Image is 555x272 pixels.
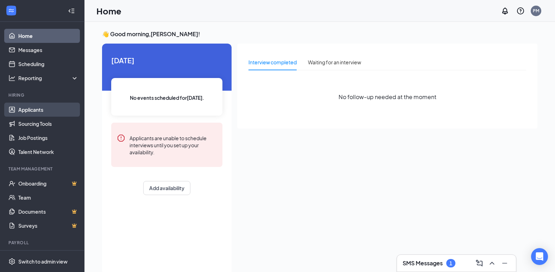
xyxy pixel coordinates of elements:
button: ChevronUp [486,258,498,269]
a: Applicants [18,103,78,117]
div: Hiring [8,92,77,98]
h3: 👋 Good morning, [PERSON_NAME] ! [102,30,537,38]
a: Team [18,190,78,205]
div: Applicants are unable to schedule interviews until you set up your availability. [130,134,217,156]
span: [DATE] [111,55,222,66]
div: Team Management [8,166,77,172]
svg: Settings [8,258,15,265]
a: OnboardingCrown [18,176,78,190]
div: Interview completed [248,58,297,66]
div: Waiting for an interview [308,58,361,66]
a: Messages [18,43,78,57]
a: Home [18,29,78,43]
div: Reporting [18,75,79,82]
span: No follow-up needed at the moment [339,92,436,101]
a: Job Postings [18,131,78,145]
a: SurveysCrown [18,219,78,233]
svg: QuestionInfo [516,7,525,15]
a: DocumentsCrown [18,205,78,219]
svg: Collapse [68,7,75,14]
svg: ChevronUp [488,259,496,267]
div: 1 [449,260,452,266]
span: No events scheduled for [DATE] . [130,94,204,102]
h3: SMS Messages [403,259,443,267]
svg: Analysis [8,75,15,82]
button: ComposeMessage [474,258,485,269]
h1: Home [96,5,121,17]
div: Payroll [8,240,77,246]
div: Switch to admin view [18,258,68,265]
button: Add availability [143,181,190,195]
a: Sourcing Tools [18,117,78,131]
a: Scheduling [18,57,78,71]
svg: Notifications [501,7,509,15]
button: Minimize [499,258,510,269]
svg: WorkstreamLogo [8,7,15,14]
div: PM [533,8,539,14]
svg: ComposeMessage [475,259,484,267]
div: Open Intercom Messenger [531,248,548,265]
svg: Error [117,134,125,142]
a: Talent Network [18,145,78,159]
svg: Minimize [500,259,509,267]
